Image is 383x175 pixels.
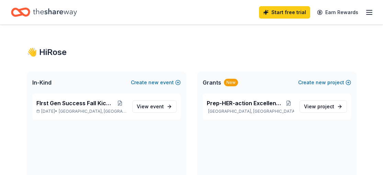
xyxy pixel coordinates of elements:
[300,100,347,113] a: View project
[137,102,164,111] span: View
[27,47,357,58] div: 👋 Hi Rose
[32,78,52,87] span: In-Kind
[313,6,362,19] a: Earn Rewards
[150,103,164,109] span: event
[203,78,221,87] span: Grants
[317,103,334,109] span: project
[259,6,310,19] a: Start free trial
[304,102,334,111] span: View
[298,78,351,87] button: Createnewproject
[316,78,326,87] span: new
[36,109,127,114] p: [DATE] •
[207,109,294,114] p: [GEOGRAPHIC_DATA], [GEOGRAPHIC_DATA]
[224,79,238,86] div: New
[131,78,181,87] button: Createnewevent
[36,99,114,107] span: FIrst Gen Success Fall Kickoff
[148,78,159,87] span: new
[11,4,77,20] a: Home
[207,99,284,107] span: Prep-HER-action Excellence Program
[59,109,126,114] span: [GEOGRAPHIC_DATA], [GEOGRAPHIC_DATA]
[132,100,177,113] a: View event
